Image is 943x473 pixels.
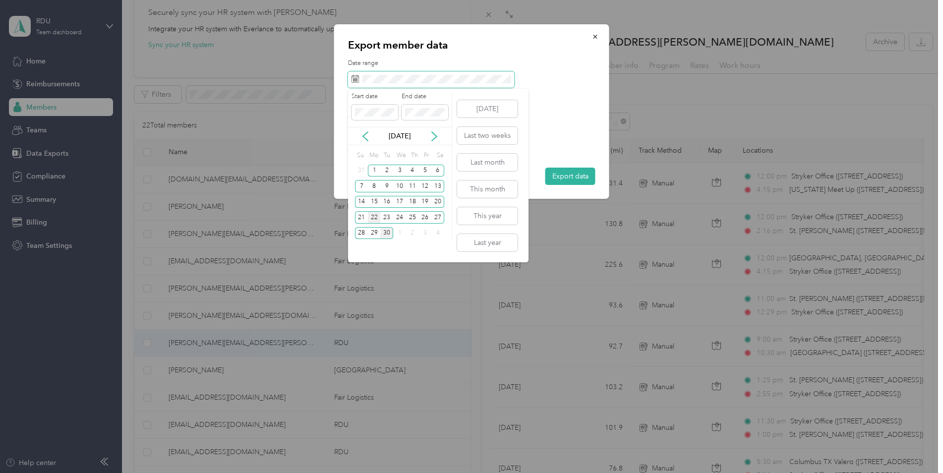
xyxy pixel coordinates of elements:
div: 16 [380,196,393,208]
div: 3 [393,165,406,177]
div: Mo [368,149,379,163]
div: 29 [368,227,381,239]
p: [DATE] [379,131,420,141]
div: 28 [355,227,368,239]
div: 13 [431,180,444,192]
div: 15 [368,196,381,208]
div: 2 [380,165,393,177]
div: Th [410,149,419,163]
div: 3 [419,227,432,239]
div: 1 [368,165,381,177]
label: Date range [348,59,595,68]
div: 2 [406,227,419,239]
div: We [395,149,406,163]
label: Start date [352,92,398,101]
div: 10 [393,180,406,192]
div: 19 [419,196,432,208]
div: 30 [380,227,393,239]
div: Fr [422,149,431,163]
div: 31 [355,165,368,177]
button: Export data [545,168,595,185]
iframe: Everlance-gr Chat Button Frame [887,417,943,473]
label: End date [402,92,448,101]
div: 24 [393,211,406,224]
div: 26 [419,211,432,224]
div: 12 [419,180,432,192]
div: Su [355,149,364,163]
div: 18 [406,196,419,208]
button: Last two weeks [457,127,518,144]
div: 20 [431,196,444,208]
div: 23 [380,211,393,224]
div: 4 [431,227,444,239]
button: [DATE] [457,100,518,118]
div: 22 [368,211,381,224]
p: Export member data [348,38,595,52]
div: 1 [393,227,406,239]
button: This year [457,207,518,225]
div: 4 [406,165,419,177]
div: Sa [435,149,444,163]
div: 6 [431,165,444,177]
div: 11 [406,180,419,192]
button: This month [457,180,518,198]
div: 25 [406,211,419,224]
div: 9 [380,180,393,192]
div: Tu [382,149,391,163]
div: 14 [355,196,368,208]
div: 5 [419,165,432,177]
div: 21 [355,211,368,224]
button: Last month [457,154,518,171]
div: 8 [368,180,381,192]
div: 17 [393,196,406,208]
button: Last year [457,234,518,251]
div: 27 [431,211,444,224]
div: 7 [355,180,368,192]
